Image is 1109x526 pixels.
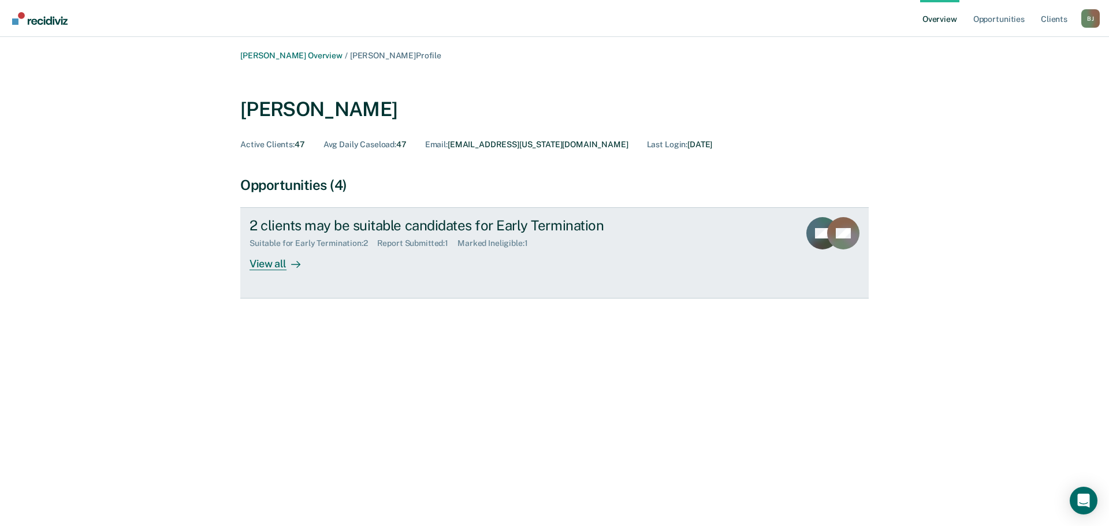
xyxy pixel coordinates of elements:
[647,140,713,150] div: [DATE]
[240,207,869,299] a: 2 clients may be suitable candidates for Early TerminationSuitable for Early Termination:2Report ...
[12,12,68,25] img: Recidiviz
[1081,9,1100,28] div: B J
[425,140,628,150] div: [EMAIL_ADDRESS][US_STATE][DOMAIN_NAME]
[343,51,350,60] span: /
[1070,487,1097,514] div: Open Intercom Messenger
[377,238,458,248] div: Report Submitted : 1
[1081,9,1100,28] button: Profile dropdown button
[250,248,314,271] div: View all
[240,177,869,193] div: Opportunities (4)
[350,51,441,60] span: [PERSON_NAME] Profile
[250,238,377,248] div: Suitable for Early Termination : 2
[250,217,655,234] div: 2 clients may be suitable candidates for Early Termination
[425,140,448,149] span: Email :
[240,98,397,121] div: [PERSON_NAME]
[240,140,295,149] span: Active Clients :
[457,238,537,248] div: Marked Ineligible : 1
[323,140,407,150] div: 47
[240,51,343,60] a: [PERSON_NAME] Overview
[323,140,396,149] span: Avg Daily Caseload :
[240,140,305,150] div: 47
[647,140,687,149] span: Last Login :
